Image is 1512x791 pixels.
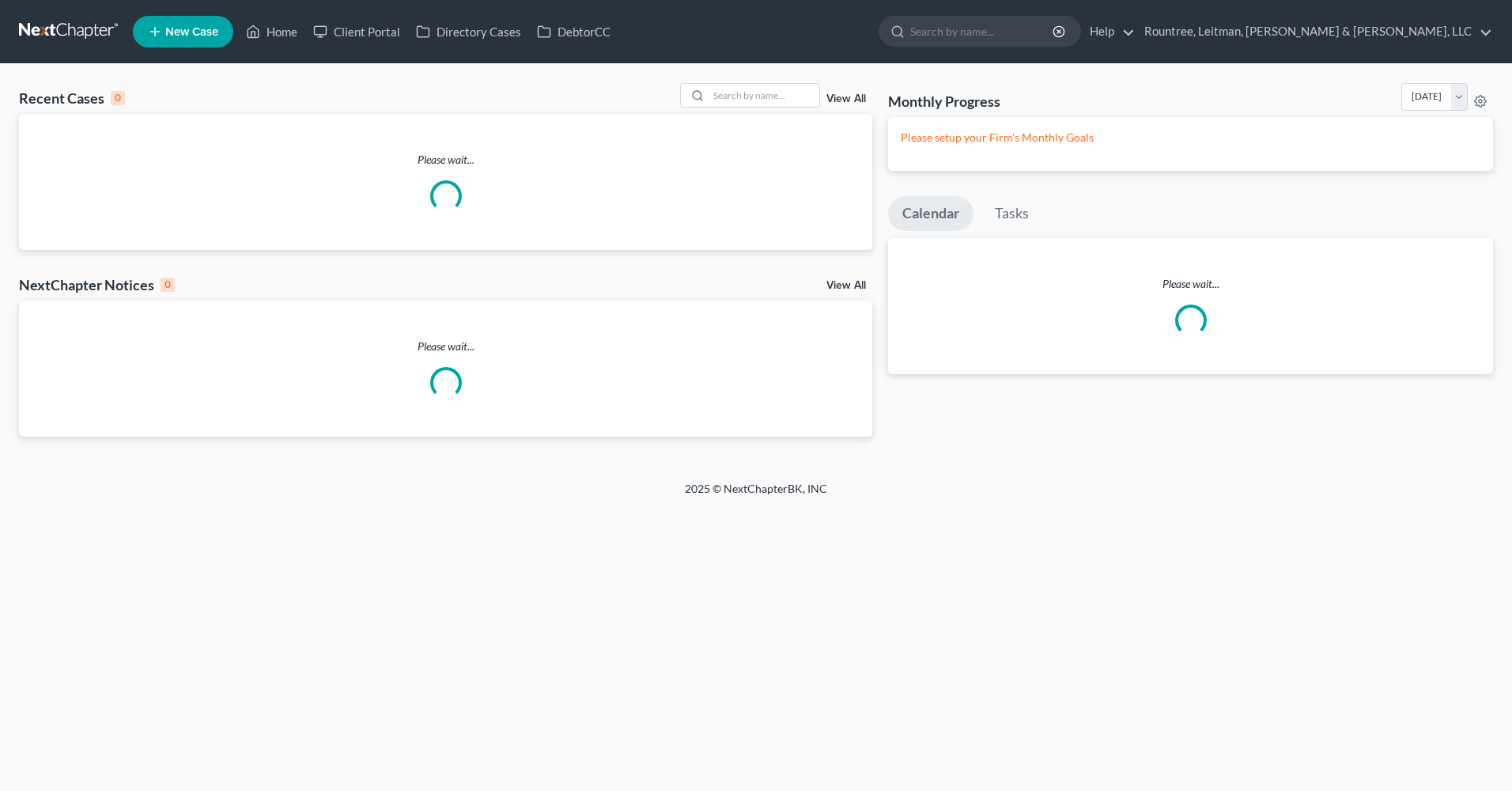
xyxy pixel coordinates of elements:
a: Tasks [981,196,1043,231]
a: Help [1082,17,1135,46]
div: NextChapter Notices [19,275,175,294]
span: New Case [165,26,218,38]
h3: Monthly Progress [888,92,1000,111]
a: Home [238,17,305,46]
p: Please setup your Firm's Monthly Goals [901,130,1480,146]
div: Recent Cases [19,89,125,108]
a: View All [826,93,866,104]
a: Client Portal [305,17,408,46]
p: Please wait... [19,152,872,168]
input: Search by name... [709,84,819,107]
p: Please wait... [888,276,1493,292]
a: Directory Cases [408,17,529,46]
a: View All [826,280,866,291]
a: Rountree, Leitman, [PERSON_NAME] & [PERSON_NAME], LLC [1136,17,1492,46]
a: DebtorCC [529,17,618,46]
div: 0 [111,91,125,105]
a: Calendar [888,196,973,231]
div: 0 [161,278,175,292]
p: Please wait... [19,339,872,354]
input: Search by name... [910,17,1055,46]
div: 2025 © NextChapterBK, INC [305,481,1207,509]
